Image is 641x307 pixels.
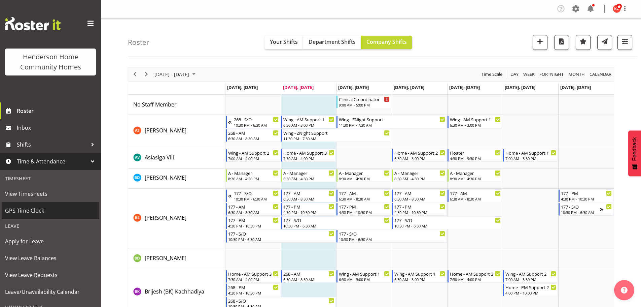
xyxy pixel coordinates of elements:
[5,206,96,216] span: GPS Time Clock
[5,236,96,246] span: Apply for Leave
[361,36,412,49] button: Company Shifts
[270,38,298,45] span: Your Shifts
[2,202,99,219] a: GPS Time Clock
[576,35,591,50] button: Highlight an important date within the roster.
[12,52,89,72] div: Henderson Home Community Homes
[628,130,641,176] button: Feedback - Show survey
[597,35,612,50] button: Send a list of all shifts for the selected filtered period to all rostered employees.
[17,123,98,133] span: Inbox
[5,287,96,297] span: Leave/Unavailability Calendar
[5,270,96,280] span: View Leave Requests
[2,219,99,233] div: Leave
[264,36,303,49] button: Your Shifts
[5,17,61,30] img: Rosterit website logo
[17,106,98,116] span: Roster
[2,172,99,185] div: Timesheet
[621,287,628,294] img: help-xxl-2.png
[2,283,99,300] a: Leave/Unavailability Calendar
[2,185,99,202] a: View Timesheets
[128,38,149,46] h4: Roster
[2,250,99,267] a: View Leave Balances
[5,253,96,263] span: View Leave Balances
[554,35,569,50] button: Download a PDF of the roster according to the set date range.
[533,35,547,50] button: Add a new shift
[617,35,632,50] button: Filter Shifts
[2,267,99,283] a: View Leave Requests
[303,36,361,49] button: Department Shifts
[5,189,96,199] span: View Timesheets
[613,5,621,13] img: kirsty-crossley8517.jpg
[309,38,356,45] span: Department Shifts
[2,233,99,250] a: Apply for Leave
[17,140,87,150] span: Shifts
[366,38,407,45] span: Company Shifts
[632,137,638,161] span: Feedback
[17,156,87,166] span: Time & Attendance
